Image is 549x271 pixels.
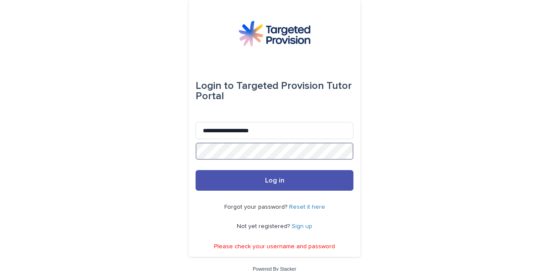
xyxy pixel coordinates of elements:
[214,243,335,250] p: Please check your username and password
[224,204,289,210] span: Forgot your password?
[292,223,312,229] a: Sign up
[289,204,325,210] a: Reset it here
[237,223,292,229] span: Not yet registered?
[196,81,234,91] span: Login to
[238,21,311,46] img: M5nRWzHhSzIhMunXDL62
[196,170,353,191] button: Log in
[196,74,353,108] div: Targeted Provision Tutor Portal
[265,177,284,184] span: Log in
